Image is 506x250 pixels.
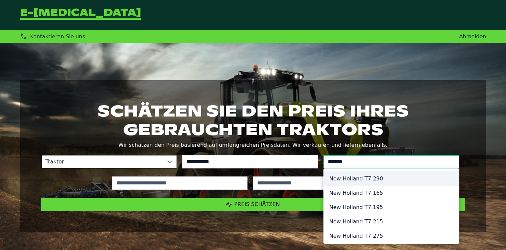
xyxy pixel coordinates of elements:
a: Abmelden [459,33,486,40]
span: Preis schätzen [234,201,280,207]
a: Zurück zur Startseite [20,8,141,22]
button: Preis schätzen [41,198,465,211]
span: Traktor [42,155,164,168]
li: New Holland T7.195 [324,200,459,214]
li: New Holland T7.275 [324,229,459,243]
li: New Holland T7.215 [324,214,459,229]
h1: Schätzen Sie den Preis Ihres gebrauchten Traktors [41,102,465,139]
span: Kontaktieren Sie uns [30,33,85,40]
p: Wir schätzen den Preis basierend auf umfangreichen Preisdaten. Wir verkaufen und liefern ebenfalls. [41,140,465,150]
li: New Holland T7.290 [324,171,459,186]
div: Kontaktieren Sie uns [20,33,85,40]
li: New Holland T7.165 [324,186,459,200]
